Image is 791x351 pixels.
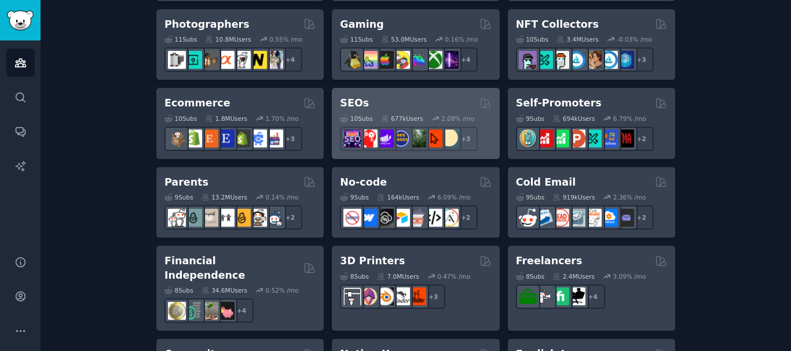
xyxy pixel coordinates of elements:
img: SingleParents [184,209,202,227]
img: Adalo [441,209,459,227]
div: + 3 [278,127,302,151]
div: 11 Sub s [164,35,197,43]
div: 8 Sub s [516,272,545,280]
div: 0.52 % /mo [266,286,299,294]
div: + 2 [629,127,654,151]
img: canon [233,51,251,69]
h2: Freelancers [516,254,583,268]
img: ecommerce_growth [265,130,283,147]
img: LeadGeneration [551,209,569,227]
img: forhire [519,287,537,305]
div: + 3 [421,285,445,309]
div: 2.36 % /mo [613,193,646,201]
div: 677k Users [381,114,423,123]
img: ender3 [392,287,410,305]
img: ProductHunters [567,130,585,147]
img: SEO_Digital_Marketing [343,130,361,147]
img: toddlers [217,209,235,227]
img: Fiverr [551,287,569,305]
h2: No-code [340,175,387,190]
img: Freelancers [567,287,585,305]
img: Etsy [200,130,218,147]
img: TwitchStreaming [441,51,459,69]
div: 3.09 % /mo [613,272,646,280]
img: reviewmyshopify [233,130,251,147]
div: 3.4M Users [556,35,599,43]
img: NoCodeMovement [424,209,442,227]
div: 53.0M Users [381,35,427,43]
img: linux_gaming [343,51,361,69]
div: 9 Sub s [516,114,545,123]
div: -0.03 % /mo [617,35,652,43]
img: nocodelowcode [408,209,426,227]
img: beyondthebump [200,209,218,227]
img: OpenSeaNFT [567,51,585,69]
img: seogrowth [376,130,394,147]
div: + 3 [629,47,654,72]
img: 3Dmodeling [360,287,378,305]
img: macgaming [376,51,394,69]
div: 0.14 % /mo [266,193,299,201]
img: FixMyPrint [408,287,426,305]
h2: Financial Independence [164,254,299,282]
img: betatests [600,130,618,147]
img: EmailOutreach [616,209,634,227]
img: CryptoArt [584,51,602,69]
img: SonyAlpha [217,51,235,69]
img: GoogleSearchConsole [424,130,442,147]
div: 0.16 % /mo [445,35,478,43]
img: TechSEO [360,130,378,147]
img: GummySearch logo [7,10,34,31]
img: Parents [265,209,283,227]
div: 0.55 % /mo [269,35,302,43]
div: 13.2M Users [202,193,247,201]
h2: Ecommerce [164,96,230,110]
img: analog [168,51,186,69]
img: TestMyApp [616,130,634,147]
div: 9 Sub s [516,193,545,201]
div: 164k Users [377,193,419,201]
img: fatFIRE [217,302,235,320]
h2: Photographers [164,17,250,32]
div: 1.8M Users [205,114,247,123]
h2: Self-Promoters [516,96,602,110]
img: blender [376,287,394,305]
div: 6.09 % /mo [438,193,471,201]
img: AppIdeas [519,130,537,147]
img: alphaandbetausers [584,130,602,147]
div: 9 Sub s [164,193,193,201]
img: Airtable [392,209,410,227]
img: EtsySellers [217,130,235,147]
img: parentsofmultiples [249,209,267,227]
img: AnalogCommunity [200,51,218,69]
img: daddit [168,209,186,227]
img: NFTExchange [519,51,537,69]
img: XboxGamers [424,51,442,69]
div: + 4 [278,47,302,72]
h2: Gaming [340,17,383,32]
img: Fire [200,302,218,320]
img: FinancialPlanning [184,302,202,320]
div: 7.0M Users [377,272,419,280]
img: sales [519,209,537,227]
img: youtubepromotion [535,130,553,147]
img: Nikon [249,51,267,69]
div: 10.8M Users [205,35,251,43]
h2: 3D Printers [340,254,405,268]
img: Local_SEO [408,130,426,147]
div: 2.4M Users [552,272,595,280]
div: + 2 [453,205,478,230]
img: freelance_forhire [535,287,553,305]
img: NFTMarketplace [535,51,553,69]
div: + 3 [453,127,478,151]
div: 919k Users [552,193,595,201]
img: webflow [360,209,378,227]
h2: Cold Email [516,175,576,190]
img: SEO_cases [392,130,410,147]
div: + 4 [581,285,605,309]
img: b2b_sales [584,209,602,227]
div: 2.08 % /mo [441,114,474,123]
div: 10 Sub s [516,35,548,43]
img: DigitalItems [616,51,634,69]
div: + 2 [278,205,302,230]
